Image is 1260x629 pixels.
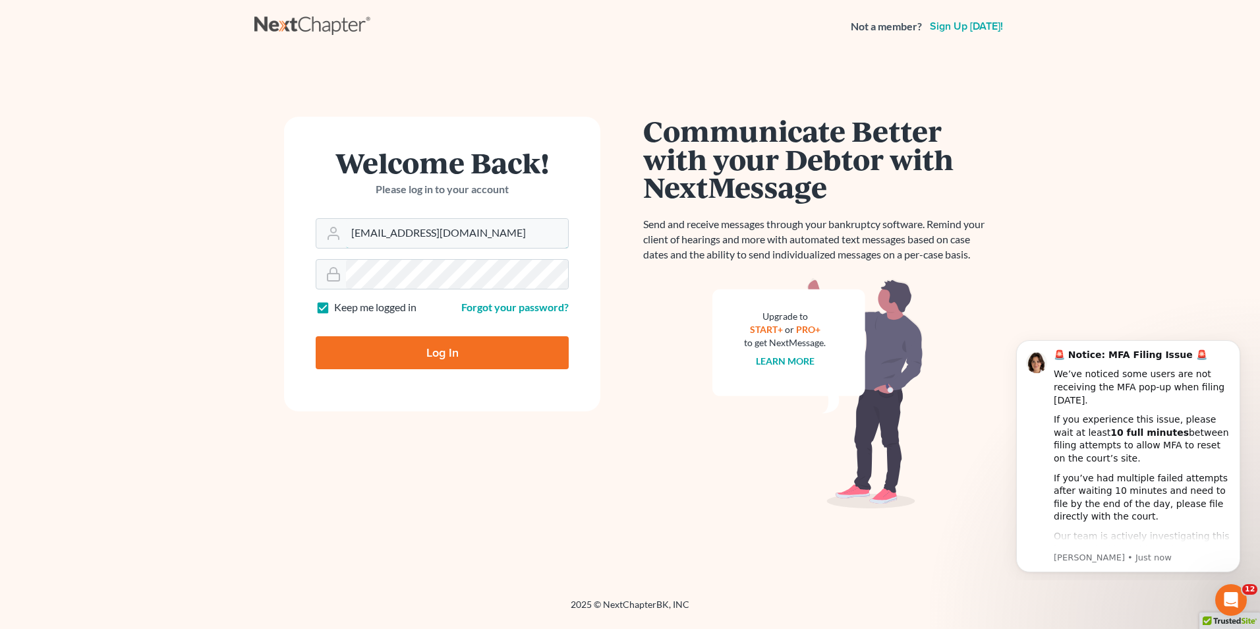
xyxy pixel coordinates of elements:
strong: Not a member? [851,19,922,34]
div: 2025 © NextChapterBK, INC [254,598,1006,622]
iframe: Intercom notifications message [996,328,1260,580]
span: 12 [1242,584,1257,595]
p: Please log in to your account [316,182,569,197]
p: Send and receive messages through your bankruptcy software. Remind your client of hearings and mo... [643,217,992,262]
a: Learn more [756,355,815,367]
iframe: Intercom live chat [1215,584,1247,616]
a: Forgot your password? [461,301,569,313]
a: START+ [750,324,783,335]
label: Keep me logged in [334,300,416,315]
a: PRO+ [796,324,820,335]
a: Sign up [DATE]! [927,21,1006,32]
h1: Welcome Back! [316,148,569,177]
img: nextmessage_bg-59042aed3d76b12b5cd301f8e5b87938c9018125f34e5fa2b7a6b67550977c72.svg [712,278,923,509]
div: Upgrade to [744,310,826,323]
span: or [785,324,794,335]
h1: Communicate Better with your Debtor with NextMessage [643,117,992,201]
input: Email Address [346,219,568,248]
input: Log In [316,336,569,369]
div: to get NextMessage. [744,336,826,349]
